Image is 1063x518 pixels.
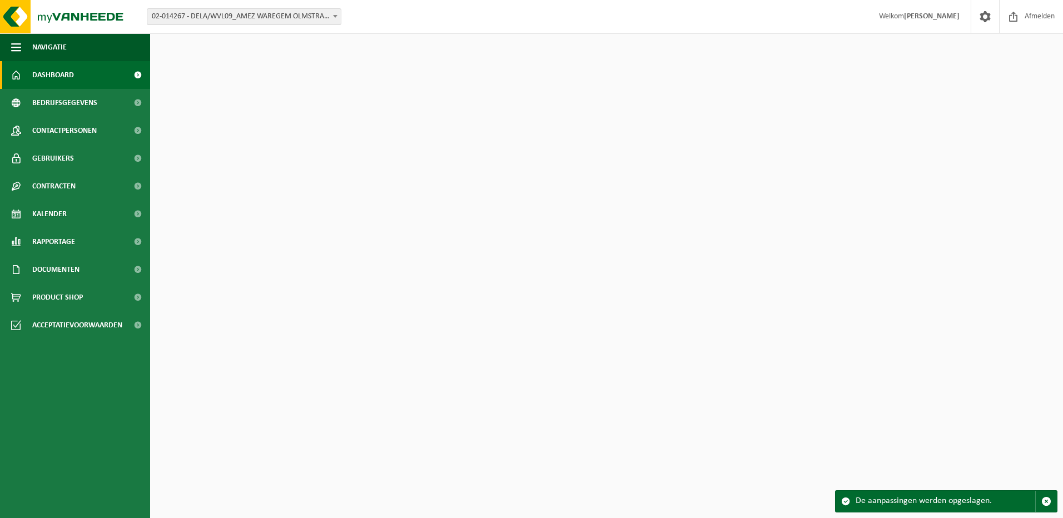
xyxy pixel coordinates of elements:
[32,117,97,145] span: Contactpersonen
[32,61,74,89] span: Dashboard
[32,228,75,256] span: Rapportage
[32,256,80,283] span: Documenten
[904,12,960,21] strong: [PERSON_NAME]
[147,8,341,25] span: 02-014267 - DELA/WVL09_AMEZ WAREGEM OLMSTRAAT - WAREGEM
[32,311,122,339] span: Acceptatievoorwaarden
[32,145,74,172] span: Gebruikers
[32,33,67,61] span: Navigatie
[856,491,1035,512] div: De aanpassingen werden opgeslagen.
[32,283,83,311] span: Product Shop
[147,9,341,24] span: 02-014267 - DELA/WVL09_AMEZ WAREGEM OLMSTRAAT - WAREGEM
[32,172,76,200] span: Contracten
[32,200,67,228] span: Kalender
[32,89,97,117] span: Bedrijfsgegevens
